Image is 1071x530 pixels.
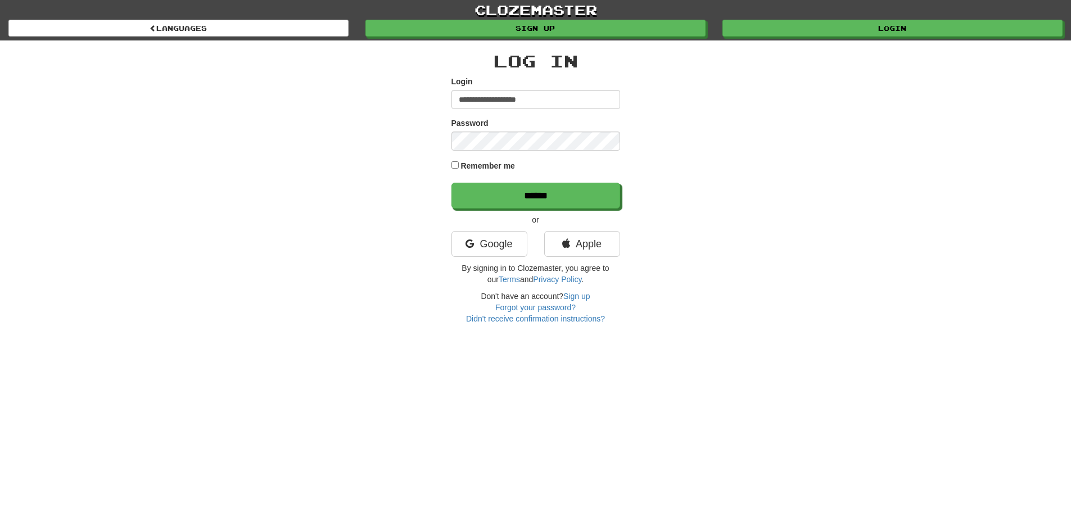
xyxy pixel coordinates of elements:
div: Don't have an account? [451,291,620,324]
a: Sign up [563,292,590,301]
p: By signing in to Clozemaster, you agree to our and . [451,262,620,285]
label: Remember me [460,160,515,171]
a: Sign up [365,20,706,37]
a: Didn't receive confirmation instructions? [466,314,605,323]
a: Apple [544,231,620,257]
a: Login [722,20,1063,37]
label: Login [451,76,473,87]
a: Forgot your password? [495,303,576,312]
label: Password [451,117,489,129]
h2: Log In [451,52,620,70]
a: Privacy Policy [533,275,581,284]
a: Languages [8,20,349,37]
a: Terms [499,275,520,284]
p: or [451,214,620,225]
a: Google [451,231,527,257]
